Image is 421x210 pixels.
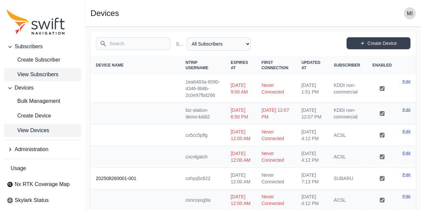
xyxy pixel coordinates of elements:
[328,103,367,124] td: KDDI non-commercial
[328,124,367,146] td: ACSL
[256,103,296,124] td: [DATE] 12:07 PM
[7,56,60,64] span: Create Subscriber
[402,150,410,157] a: Edit
[225,168,256,189] td: [DATE] 12:00 AM
[15,84,34,92] span: Devices
[402,193,410,200] a: Edit
[96,37,170,50] input: Search
[402,172,410,178] a: Edit
[15,196,49,204] span: Skylark Status
[328,168,367,189] td: SUBARU
[7,71,58,79] span: View Subscribers
[301,60,320,70] span: Updated At
[180,103,225,124] td: biz-station-demo-kddi2
[4,95,81,108] a: Bulk Management
[15,145,48,153] span: Administration
[11,164,26,172] span: Usage
[180,56,225,75] th: NTRIP Username
[180,168,225,189] td: cxhyq5c622
[261,60,288,70] span: First Connection
[4,53,81,67] a: Create Subscriber
[225,75,256,103] td: [DATE] 9:00 AM
[4,124,81,137] a: View Devices
[4,143,81,156] button: Administration
[91,56,180,75] th: Device Name
[402,128,410,135] a: Edit
[225,103,256,124] td: [DATE] 6:50 PM
[402,107,410,113] a: Edit
[4,40,81,53] button: Subscribers
[328,56,367,75] th: Subscriber
[7,112,51,120] span: Create Device
[4,81,81,95] button: Devices
[296,146,328,168] td: [DATE] 4:12 PM
[404,7,416,19] img: user photo
[91,9,119,17] h1: Devices
[231,60,248,70] span: Expires At
[402,79,410,85] a: Edit
[4,178,81,191] a: Nx RTK Coverage Map
[346,37,410,49] a: Create Device
[296,75,328,103] td: [DATE] 1:51 PM
[4,109,81,122] a: Create Device
[328,75,367,103] td: KDDI non-commercial
[256,168,296,189] td: Never Connected
[7,126,49,134] span: View Devices
[7,97,60,105] span: Bulk Management
[15,180,70,188] span: Nx RTK Coverage Map
[256,124,296,146] td: Never Connected
[187,37,251,51] select: Subscriber
[225,124,256,146] td: [DATE] 12:00 AM
[180,146,225,168] td: cxcvtgatch
[296,168,328,189] td: [DATE] 7:13 PM
[15,43,43,51] span: Subscribers
[91,168,180,189] th: 202508260001-001
[4,68,81,81] a: View Subscribers
[367,56,397,75] th: Enabled
[176,41,184,47] label: Subscriber Name
[225,146,256,168] td: [DATE] 12:00 AM
[180,124,225,146] td: cx5cc5pflg
[4,162,81,175] a: Usage
[180,75,225,103] td: 1ea6483a-6590-4346-8b6b-2c0e97fbd266
[328,146,367,168] td: ACSL
[296,124,328,146] td: [DATE] 4:12 PM
[296,103,328,124] td: [DATE] 12:07 PM
[4,194,81,207] a: Skylark Status
[256,146,296,168] td: Never Connected
[256,75,296,103] td: Never Connected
